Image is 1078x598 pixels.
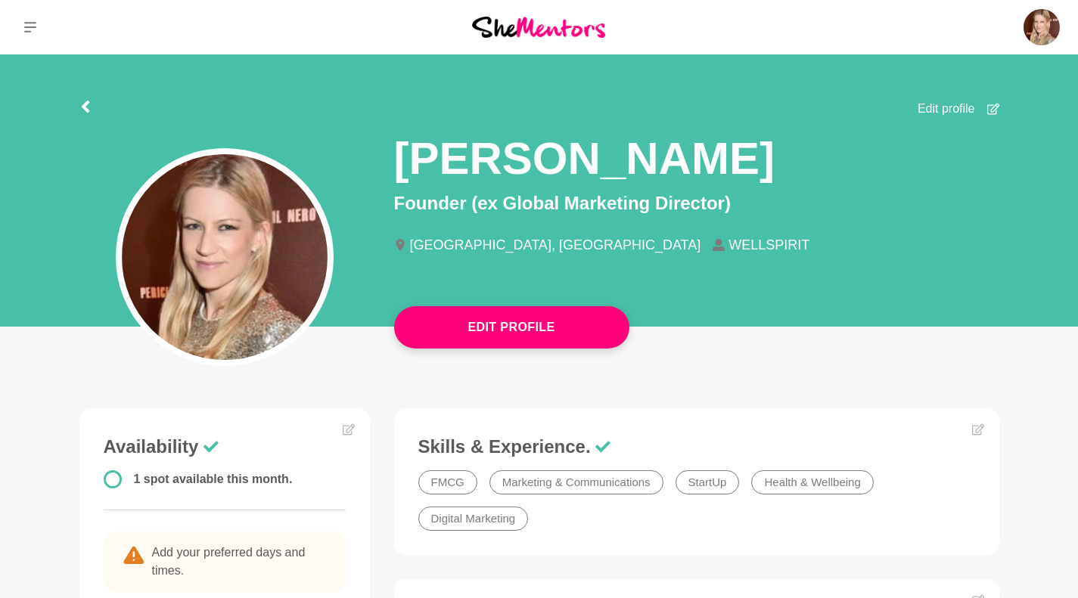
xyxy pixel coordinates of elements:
[394,130,775,187] h1: [PERSON_NAME]
[918,100,975,118] span: Edit profile
[394,190,999,217] p: Founder (ex Global Marketing Director)
[418,435,975,458] h3: Skills & Experience.
[394,238,713,252] li: [GEOGRAPHIC_DATA], [GEOGRAPHIC_DATA]
[104,531,346,592] p: Add your preferred days and times.
[394,306,629,349] button: Edit Profile
[713,238,822,252] li: WELLSPIRIT
[104,435,346,458] h3: Availability
[1024,9,1060,45] img: Philippa Sutherland
[472,17,605,37] img: She Mentors Logo
[134,473,293,485] span: 1 spot available this month.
